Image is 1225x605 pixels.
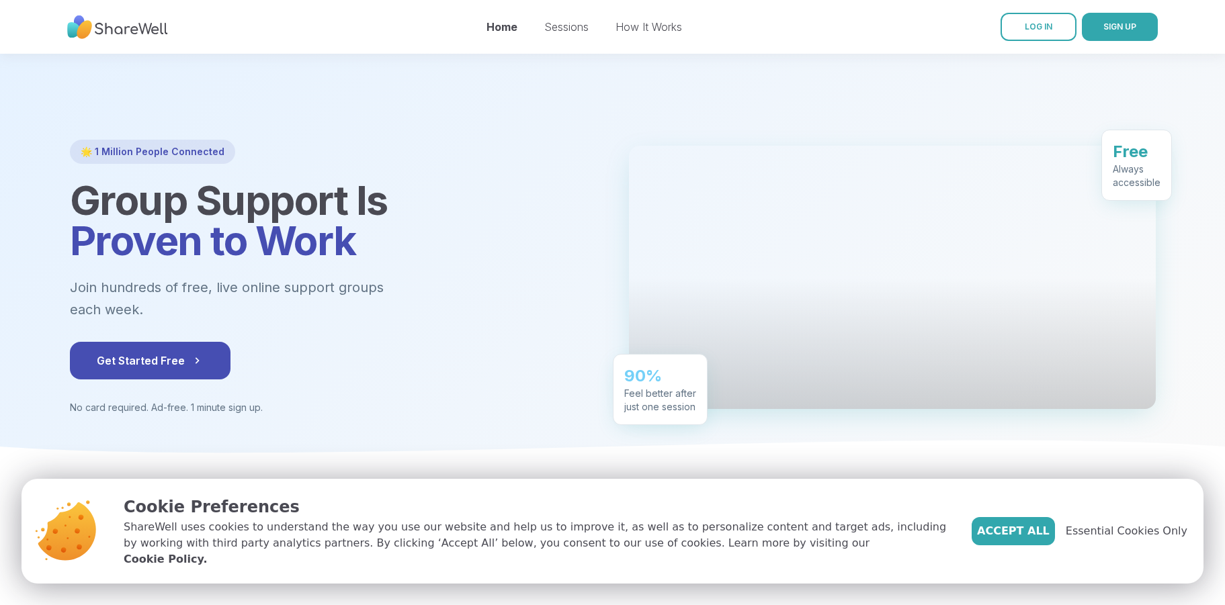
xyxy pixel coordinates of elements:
[1113,162,1160,189] div: Always accessible
[624,365,696,386] div: 90%
[124,495,950,519] p: Cookie Preferences
[487,20,517,34] a: Home
[70,277,457,320] p: Join hundreds of free, live online support groups each week.
[70,180,597,261] h1: Group Support Is
[70,342,230,379] button: Get Started Free
[1066,523,1187,539] span: Essential Cookies Only
[67,9,168,46] img: ShareWell Nav Logo
[972,517,1055,545] button: Accept All
[616,20,682,34] a: How It Works
[1113,140,1160,162] div: Free
[70,140,235,164] div: 🌟 1 Million People Connected
[124,519,950,567] p: ShareWell uses cookies to understand the way you use our website and help us to improve it, as we...
[977,523,1050,539] span: Accept All
[1001,13,1076,41] a: LOG IN
[1103,21,1136,32] span: SIGN UP
[624,386,696,413] div: Feel better after just one session
[70,216,356,265] span: Proven to Work
[1082,13,1158,41] button: SIGN UP
[124,551,207,567] a: Cookie Policy.
[544,20,589,34] a: Sessions
[97,353,204,369] span: Get Started Free
[1025,21,1052,32] span: LOG IN
[70,401,597,414] p: No card required. Ad-free. 1 minute sign up.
